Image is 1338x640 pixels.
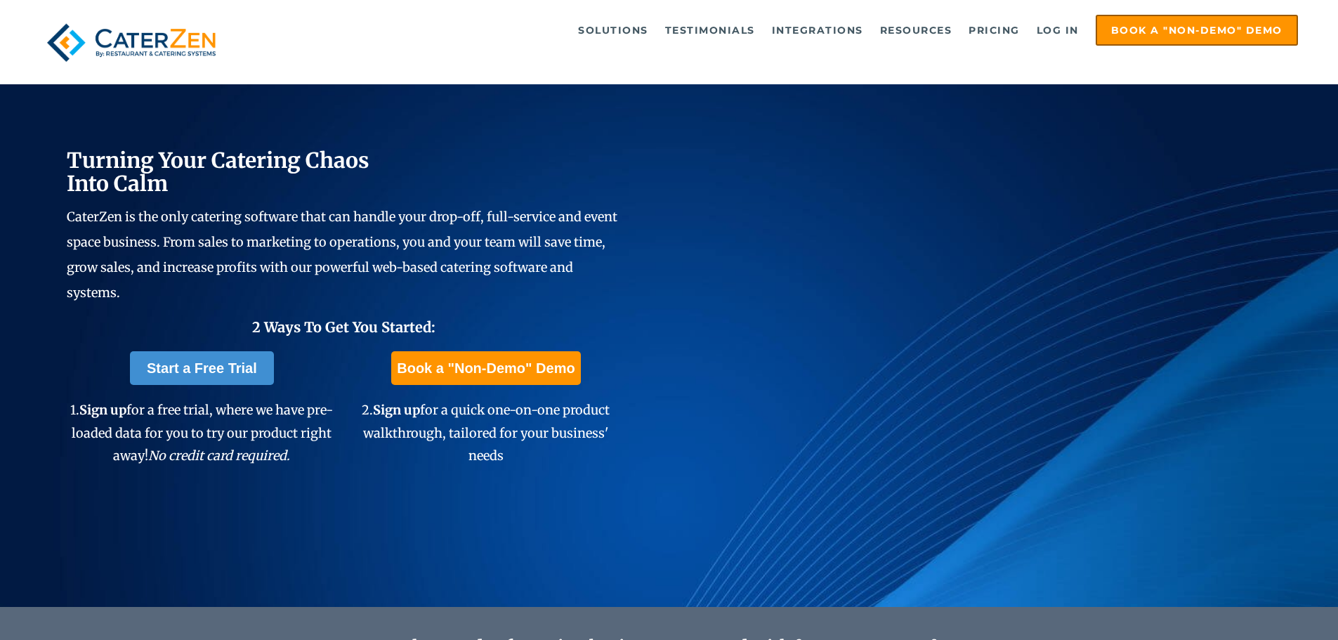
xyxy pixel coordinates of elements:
a: Book a "Non-Demo" Demo [1096,15,1298,46]
iframe: Help widget launcher [1213,585,1323,625]
a: Start a Free Trial [130,351,274,385]
span: Turning Your Catering Chaos Into Calm [67,147,369,197]
a: Integrations [765,16,870,44]
span: Sign up [373,402,420,418]
span: 2. for a quick one-on-one product walkthrough, tailored for your business' needs [362,402,610,464]
em: No credit card required. [148,448,290,464]
a: Log in [1030,16,1086,44]
div: Navigation Menu [255,15,1298,46]
a: Pricing [962,16,1027,44]
a: Book a "Non-Demo" Demo [391,351,580,385]
a: Resources [873,16,959,44]
span: Sign up [79,402,126,418]
img: caterzen [40,15,223,70]
span: 2 Ways To Get You Started: [252,318,435,336]
span: 1. for a free trial, where we have pre-loaded data for you to try our product right away! [70,402,333,464]
a: Solutions [571,16,655,44]
a: Testimonials [658,16,762,44]
span: CaterZen is the only catering software that can handle your drop-off, full-service and event spac... [67,209,617,301]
